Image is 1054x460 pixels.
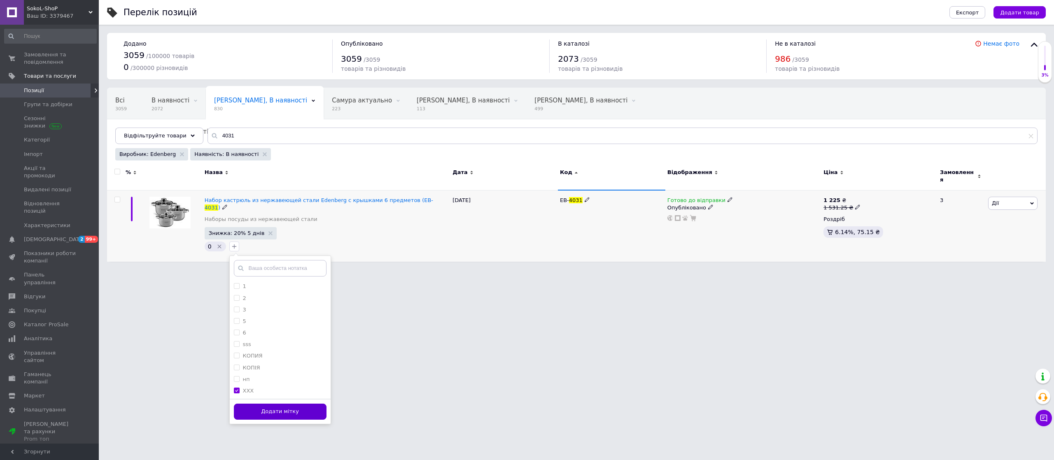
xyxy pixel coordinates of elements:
[775,40,816,47] span: Не в каталозі
[24,151,43,158] span: Імпорт
[417,106,510,112] span: 113
[823,197,860,204] div: ₴
[1035,410,1052,426] button: Чат з покупцем
[24,136,50,144] span: Категорії
[341,54,362,64] span: 3059
[24,222,70,229] span: Характеристики
[24,293,45,300] span: Відгуки
[115,97,125,104] span: Всі
[993,6,1046,19] button: Додати товар
[558,65,623,72] span: товарів та різновидів
[78,236,85,243] span: 2
[775,54,790,64] span: 986
[126,169,131,176] span: %
[835,229,880,235] span: 6.14%, 75.15 ₴
[793,56,809,63] span: / 3059
[823,216,933,223] div: Роздріб
[205,204,218,211] span: 4031
[205,216,317,223] a: Наборы посуды из нержавеющей стали
[243,341,251,347] label: sss
[417,97,510,104] span: [PERSON_NAME], В наявності
[24,435,76,443] div: Prom топ
[205,197,433,203] span: Набор кастрюль из нержавеющей стали Edenberg с крышками 6 предметов (EB-
[152,97,189,104] span: В наявності
[24,371,76,386] span: Гаманець компанії
[149,197,191,228] img: Набор кастрюль из нержавеющей стали Edenberg с крышками 6 предметов (EB-4031)
[243,376,250,382] label: нп
[24,165,76,179] span: Акції та промокоди
[24,200,76,215] span: Відновлення позицій
[560,169,572,176] span: Код
[24,87,44,94] span: Позиції
[341,65,406,72] span: товарів та різновидів
[581,56,597,63] span: / 3059
[667,169,712,176] span: Відображення
[243,295,246,301] label: 2
[243,283,246,289] label: 1
[194,151,259,158] span: Наявність: В наявності
[24,101,72,108] span: Групи та добірки
[4,29,97,44] input: Пошук
[940,169,975,184] span: Замовлення
[124,62,129,72] span: 0
[85,236,98,243] span: 99+
[983,40,1019,47] a: Немає фото
[131,65,188,71] span: / 300000 різновидів
[124,8,197,17] div: Перелік позицій
[24,186,71,193] span: Видалені позиції
[124,40,146,47] span: Додано
[243,330,246,336] label: 6
[27,12,99,20] div: Ваш ID: 3379467
[949,6,986,19] button: Експорт
[24,250,76,265] span: Показники роботи компанії
[823,169,837,176] span: Ціна
[667,204,820,211] div: Опубліковано
[332,97,392,104] span: Самура актуально
[935,190,986,262] div: 3
[775,65,839,72] span: товарів та різновидів
[332,106,392,112] span: 223
[24,321,68,328] span: Каталог ProSale
[558,54,579,64] span: 2073
[24,271,76,286] span: Панель управління
[534,106,627,112] span: 499
[27,5,89,12] span: SokoL-ShoP
[1000,9,1039,16] span: Додати товар
[558,40,590,47] span: В каталозі
[124,132,187,139] span: Відфільтруйте товари
[214,97,307,104] span: [PERSON_NAME], В наявності
[24,392,45,400] span: Маркет
[243,353,263,359] label: КОПИЯ
[569,197,583,203] span: 4031
[956,9,979,16] span: Експорт
[216,243,223,250] svg: Видалити мітку
[152,106,189,112] span: 2072
[534,97,627,104] span: [PERSON_NAME], В наявності
[560,197,569,203] span: EB-
[205,197,433,211] a: Набор кастрюль из нержавеющей стали Edenberg с крышками 6 предметов (EB-4031)
[124,50,145,60] span: 3059
[24,349,76,364] span: Управління сайтом
[823,204,860,211] div: 1 531.25 ₴
[243,318,246,324] label: 5
[205,169,223,176] span: Назва
[823,197,840,203] b: 1 225
[24,335,52,342] span: Аналітика
[452,169,468,176] span: Дата
[24,72,76,80] span: Товари та послуги
[234,260,326,276] input: Ваша особиста нотатка
[24,307,46,314] span: Покупці
[243,365,260,371] label: КОПІЯ
[243,388,254,394] label: ХХХ
[1038,72,1052,78] div: 3%
[208,243,212,250] span: 0
[24,115,76,130] span: Сезонні знижки
[24,51,76,66] span: Замовлення та повідомлення
[24,406,66,414] span: Налаштування
[115,128,208,135] span: [PERSON_NAME], В наявності
[115,106,127,112] span: 3059
[214,106,307,112] span: 830
[218,204,220,211] span: )
[450,190,558,262] div: [DATE]
[234,404,326,420] button: Додати мітку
